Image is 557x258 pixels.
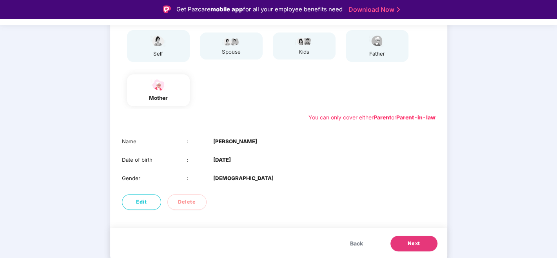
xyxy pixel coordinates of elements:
img: Logo [163,5,171,13]
div: spouse [221,48,241,56]
button: Edit [122,194,161,210]
span: Back [350,239,363,248]
img: svg+xml;base64,PHN2ZyBpZD0iU3BvdXNlX2ljb24iIHhtbG5zPSJodHRwOi8vd3d3LnczLm9yZy8yMDAwL3N2ZyIgd2lkdG... [149,34,168,48]
div: You can only cover either or [308,113,435,122]
img: Stroke [397,5,400,14]
b: [PERSON_NAME] [213,137,257,146]
img: svg+xml;base64,PHN2ZyB4bWxucz0iaHR0cDovL3d3dy53My5vcmcvMjAwMC9zdmciIHdpZHRoPSI5Ny44OTciIGhlaWdodD... [221,36,241,46]
div: mother [149,94,168,102]
div: Name [122,137,187,146]
a: Download Now [348,5,397,14]
button: Next [390,236,437,251]
b: Parent-in-law [396,114,435,121]
b: [DATE] [213,156,231,164]
b: Parent [374,114,391,121]
button: Back [342,236,371,251]
span: Edit [136,198,147,206]
strong: mobile app [210,5,243,13]
div: father [367,50,387,58]
div: Gender [122,174,187,182]
div: Date of birth [122,156,187,164]
img: svg+xml;base64,PHN2ZyBpZD0iRmF0aGVyX2ljb24iIHhtbG5zPSJodHRwOi8vd3d3LnczLm9yZy8yMDAwL3N2ZyIgeG1sbn... [367,34,387,48]
span: Next [408,240,420,247]
button: Delete [167,194,207,210]
span: Delete [178,198,196,206]
div: : [187,156,213,164]
img: svg+xml;base64,PHN2ZyB4bWxucz0iaHR0cDovL3d3dy53My5vcmcvMjAwMC9zdmciIHdpZHRoPSI1NCIgaGVpZ2h0PSIzOC... [149,78,168,92]
img: svg+xml;base64,PHN2ZyB4bWxucz0iaHR0cDovL3d3dy53My5vcmcvMjAwMC9zdmciIHdpZHRoPSI3OS4wMzciIGhlaWdodD... [294,36,314,46]
div: self [149,50,168,58]
div: : [187,174,213,182]
div: kids [294,48,314,56]
b: [DEMOGRAPHIC_DATA] [213,174,274,182]
div: : [187,137,213,146]
div: Get Pazcare for all your employee benefits need [176,5,343,14]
